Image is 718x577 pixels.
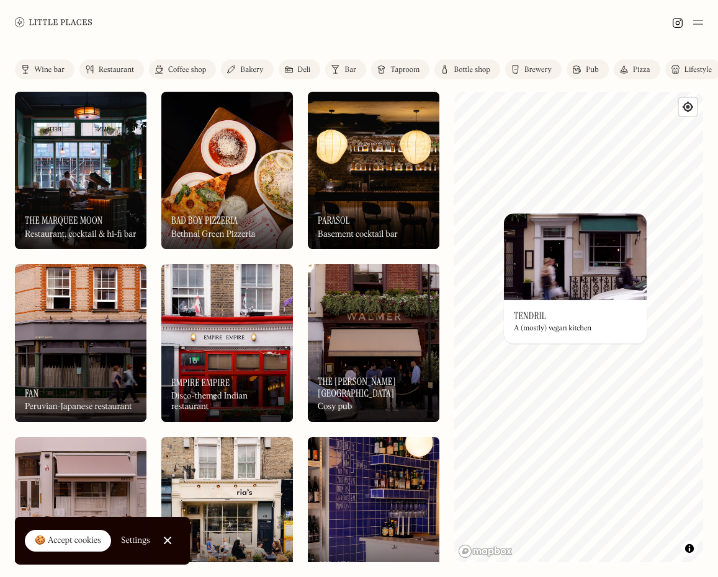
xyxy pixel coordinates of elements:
[161,264,293,421] a: Empire EmpireEmpire EmpireEmpire EmpireDisco-themed Indian restaurant
[682,541,697,556] button: Toggle attribution
[454,66,490,74] div: Bottle shop
[514,324,591,333] div: A (mostly) vegan kitchen
[298,66,311,74] div: Deli
[318,214,350,226] h3: Parasol
[679,98,697,116] button: Find my location
[458,544,513,558] a: Mapbox homepage
[25,402,132,412] div: Peruvian-Japanese restaurant
[505,59,562,79] a: Brewery
[25,229,137,240] div: Restaurant, cocktail & hi-fi bar
[614,59,660,79] a: Pizza
[371,59,429,79] a: Taproom
[434,59,500,79] a: Bottle shop
[240,66,263,74] div: Bakery
[325,59,366,79] a: Bar
[15,59,74,79] a: Wine bar
[567,59,609,79] a: Pub
[155,528,180,553] a: Close Cookie Popup
[25,530,111,552] a: 🍪 Accept cookies
[15,92,146,249] a: The Marquee MoonThe Marquee MoonThe Marquee MoonRestaurant, cocktail & hi-fi bar
[308,264,439,421] a: The Walmer CastleThe Walmer CastleThe [PERSON_NAME][GEOGRAPHIC_DATA]Cosy pub
[684,66,712,74] div: Lifestyle
[121,536,150,545] div: Settings
[161,92,293,249] a: Bad Boy PizzeriaBad Boy PizzeriaBad Boy PizzeriaBethnal Green Pizzeria
[171,377,230,389] h3: Empire Empire
[25,387,38,399] h3: Fan
[633,66,650,74] div: Pizza
[318,560,351,571] h3: Cobalto
[318,376,429,399] h3: The [PERSON_NAME][GEOGRAPHIC_DATA]
[308,92,439,249] img: Parasol
[504,213,647,343] a: TendrilTendrilTendrilA (mostly) vegan kitchen
[504,213,647,300] img: Tendril
[15,264,146,421] a: FanFanFanPeruvian-Japanese restaurant
[149,59,216,79] a: Coffee shop
[171,391,283,412] div: Disco-themed Indian restaurant
[79,59,144,79] a: Restaurant
[318,402,352,412] div: Cosy pub
[161,92,293,249] img: Bad Boy Pizzeria
[161,264,293,421] img: Empire Empire
[686,542,693,555] span: Toggle attribution
[514,310,546,322] h3: Tendril
[25,214,102,226] h3: The Marquee Moon
[34,66,65,74] div: Wine bar
[344,66,356,74] div: Bar
[171,229,255,240] div: Bethnal Green Pizzeria
[318,229,398,240] div: Basement cocktail bar
[279,59,321,79] a: Deli
[308,92,439,249] a: ParasolParasolParasolBasement cocktail bar
[15,92,146,249] img: The Marquee Moon
[454,92,703,562] canvas: Map
[221,59,273,79] a: Bakery
[524,66,552,74] div: Brewery
[168,66,206,74] div: Coffee shop
[35,535,101,547] div: 🍪 Accept cookies
[99,66,134,74] div: Restaurant
[308,264,439,421] img: The Walmer Castle
[15,264,146,421] img: Fan
[121,527,150,555] a: Settings
[586,66,599,74] div: Pub
[171,214,238,226] h3: Bad Boy Pizzeria
[390,66,420,74] div: Taproom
